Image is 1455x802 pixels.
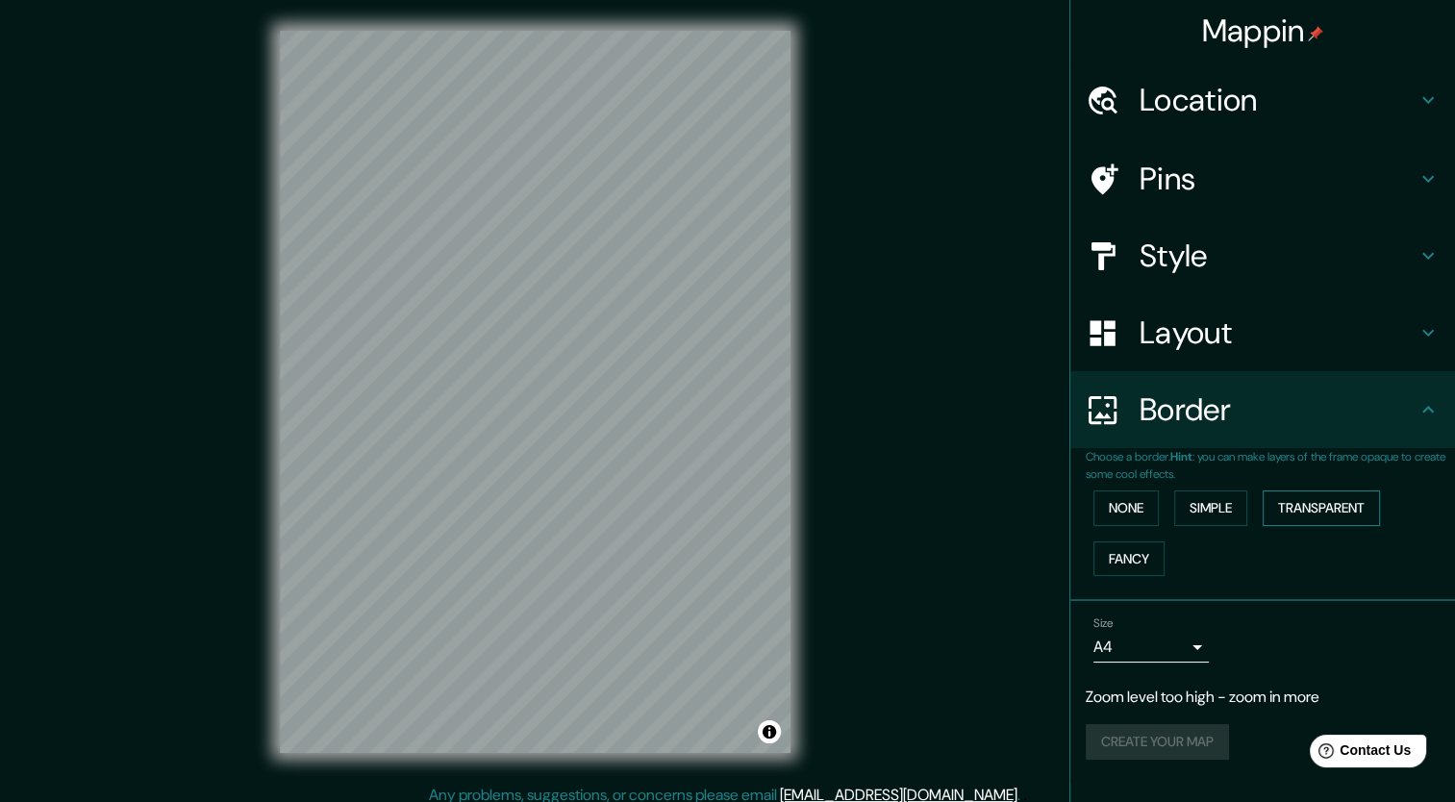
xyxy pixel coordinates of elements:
[1093,541,1165,577] button: Fancy
[1086,448,1455,483] p: Choose a border. : you can make layers of the frame opaque to create some cool effects.
[1070,294,1455,371] div: Layout
[1263,490,1380,526] button: Transparent
[1140,237,1417,275] h4: Style
[1070,217,1455,294] div: Style
[1093,632,1209,663] div: A4
[1093,490,1159,526] button: None
[1070,62,1455,138] div: Location
[1140,160,1417,198] h4: Pins
[1170,449,1192,464] b: Hint
[758,720,781,743] button: Toggle attribution
[1284,727,1434,781] iframe: Help widget launcher
[1086,686,1440,709] p: Zoom level too high - zoom in more
[1093,615,1114,632] label: Size
[1174,490,1247,526] button: Simple
[1202,12,1324,50] h4: Mappin
[1140,313,1417,352] h4: Layout
[1070,140,1455,217] div: Pins
[280,31,790,753] canvas: Map
[1308,26,1323,41] img: pin-icon.png
[1070,371,1455,448] div: Border
[1140,390,1417,429] h4: Border
[1140,81,1417,119] h4: Location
